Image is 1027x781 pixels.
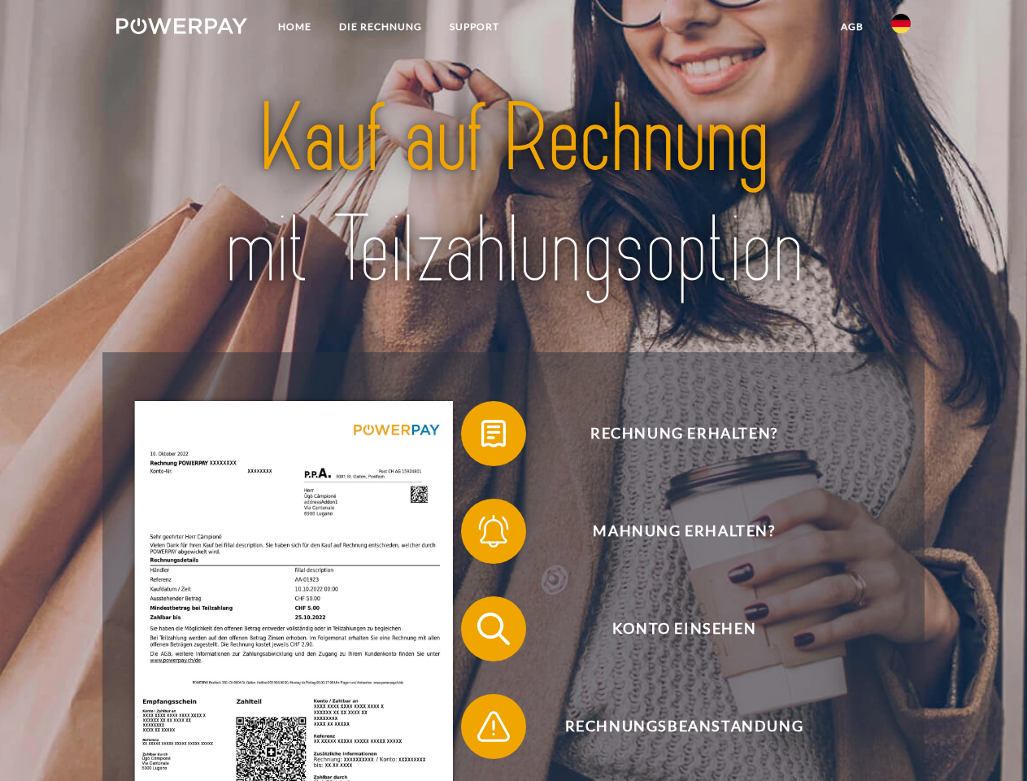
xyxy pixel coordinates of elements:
img: qb_bill.svg [473,413,514,454]
button: Rechnung erhalten? [461,401,884,466]
a: SUPPORT [436,12,513,41]
img: title-powerpay_de.svg [155,78,872,312]
button: Rechnungsbeanstandung [461,694,884,759]
img: de [891,14,911,33]
img: logo-powerpay-white.svg [116,18,247,34]
span: Rechnung erhalten? [485,401,883,466]
a: DIE RECHNUNG [325,12,436,41]
button: Mahnung erhalten? [461,499,884,564]
a: Home [264,12,325,41]
img: qb_warning.svg [473,706,514,747]
img: qb_search.svg [473,609,514,649]
button: Konto einsehen [461,596,884,661]
span: Rechnungsbeanstandung [485,694,883,759]
a: agb [827,12,877,41]
span: Konto einsehen [485,596,883,661]
span: Mahnung erhalten? [485,499,883,564]
img: qb_bell.svg [473,511,514,552]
